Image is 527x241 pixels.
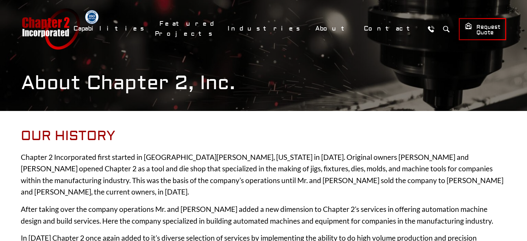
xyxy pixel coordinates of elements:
a: Request Quote [459,18,506,40]
p: After taking over the company operations Mr. and [PERSON_NAME] added a new dimension to Chapter 2... [21,203,506,226]
h2: Our History [21,128,506,144]
a: Contact [359,21,421,36]
a: Industries [223,21,307,36]
p: Chapter 2 Incorporated first started in [GEOGRAPHIC_DATA][PERSON_NAME], [US_STATE] in [DATE]. Ori... [21,151,506,198]
a: Call Us [425,23,438,35]
a: Chapter 2 Incorporated [21,8,80,50]
a: Capabilities [69,21,151,36]
a: About [311,21,356,36]
span: Request Quote [465,22,500,36]
button: Search [440,23,453,35]
h1: About Chapter 2, Inc. [21,71,506,95]
a: Featured Projects [155,16,220,41]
